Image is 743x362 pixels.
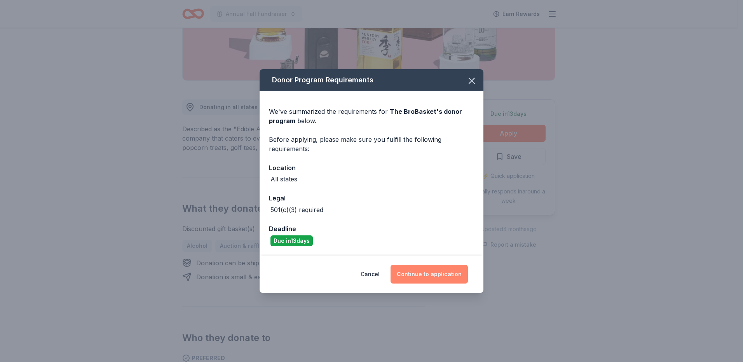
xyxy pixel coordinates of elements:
button: Continue to application [391,265,468,284]
div: All states [270,174,297,184]
div: Deadline [269,224,474,234]
div: We've summarized the requirements for below. [269,107,474,125]
div: 501(c)(3) required [270,205,323,214]
div: Before applying, please make sure you fulfill the following requirements: [269,135,474,153]
div: Due in 13 days [270,235,313,246]
div: Location [269,163,474,173]
div: Donor Program Requirements [260,69,483,91]
button: Cancel [361,265,380,284]
div: Legal [269,193,474,203]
